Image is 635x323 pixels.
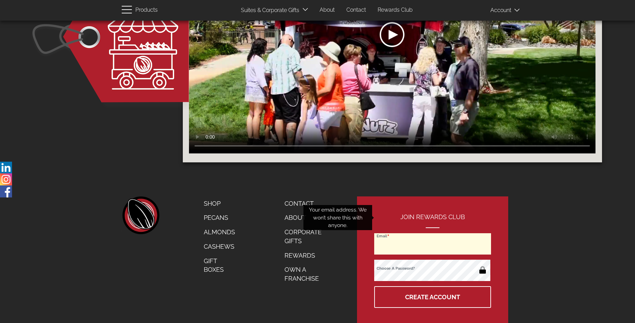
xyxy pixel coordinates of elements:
[372,3,418,17] a: Rewards Club
[236,4,301,17] a: Suites & Corporate Gifts
[279,225,335,248] a: Corporate Gifts
[199,254,240,277] a: Gift Boxes
[122,196,159,234] a: home
[199,225,240,239] a: Almonds
[314,3,340,17] a: About
[199,211,240,225] a: Pecans
[374,233,491,255] input: Email
[279,211,335,225] a: About
[279,262,335,286] a: Own a Franchise
[279,248,335,263] a: Rewards
[303,205,372,230] div: Your email address. We won’t share this with anyone.
[279,196,335,211] a: Contact
[374,214,491,228] h2: Join Rewards Club
[199,196,240,211] a: Shop
[135,5,158,15] span: Products
[199,239,240,254] a: Cashews
[341,3,371,17] a: Contact
[374,286,491,308] button: Create Account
